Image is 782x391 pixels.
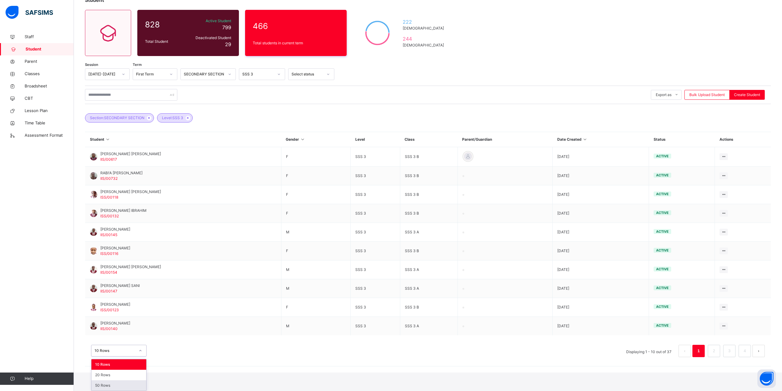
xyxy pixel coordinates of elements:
[351,167,400,185] td: SSS 3
[553,242,649,260] td: [DATE]
[656,211,669,215] span: active
[403,42,447,48] span: [DEMOGRAPHIC_DATA]
[400,298,458,317] td: SSS 3 B
[100,283,140,288] span: [PERSON_NAME] SANI
[553,223,649,242] td: [DATE]
[400,223,458,242] td: SSS 3 A
[90,115,144,121] span: Section: SECONDARY SECTION
[281,147,350,167] td: F
[400,242,458,260] td: SSS 3 B
[656,92,671,98] span: Export as
[292,71,323,77] div: Select status
[253,40,339,46] span: Total students in current term
[656,192,669,196] span: active
[752,345,765,357] button: next page
[100,157,117,162] span: IIS/00617
[242,71,274,77] div: SSS 3
[553,147,649,167] td: [DATE]
[25,120,74,126] span: Time Table
[351,298,400,317] td: SSS 3
[351,132,400,147] th: Level
[100,176,118,181] span: IIS/00732
[757,369,776,388] button: Open asap
[187,35,231,41] span: Deactivated Student
[253,20,339,32] span: 466
[695,347,701,355] a: 1
[222,24,231,30] span: 799
[100,189,161,195] span: [PERSON_NAME] [PERSON_NAME]
[734,92,760,98] span: Create Student
[91,370,146,380] div: 20 Rows
[25,376,74,382] span: Help
[184,71,224,77] div: SECONDARY SECTION
[351,260,400,279] td: SSS 3
[351,204,400,223] td: SSS 3
[85,62,98,67] span: Session
[136,71,166,77] div: First Term
[752,345,765,357] li: 下一页
[692,345,705,357] li: 1
[25,34,74,40] span: Staff
[25,71,74,77] span: Classes
[403,18,447,26] span: 222
[553,317,649,336] td: [DATE]
[656,323,669,328] span: active
[145,18,184,30] span: 828
[25,83,74,89] span: Broadsheet
[656,173,669,177] span: active
[88,71,118,77] div: [DATE]-[DATE]
[708,345,720,357] li: 2
[656,267,669,271] span: active
[187,18,231,24] span: Active Student
[656,229,669,234] span: active
[715,132,771,147] th: Actions
[100,326,118,331] span: IIS/00140
[656,286,669,290] span: active
[91,380,146,391] div: 50 Rows
[400,147,458,167] td: SSS 3 B
[6,6,53,19] img: safsims
[100,232,117,237] span: IIS/00145
[100,170,143,176] span: RABI'A [PERSON_NAME]
[25,95,74,102] span: CBT
[25,108,74,114] span: Lesson Plan
[351,317,400,336] td: SSS 3
[26,46,74,52] span: Student
[723,345,736,357] li: 3
[85,132,281,147] th: Student
[351,242,400,260] td: SSS 3
[711,347,717,355] a: 2
[133,62,142,67] span: Term
[281,298,350,317] td: F
[400,317,458,336] td: SSS 3 A
[656,154,669,158] span: active
[281,317,350,336] td: M
[281,132,350,147] th: Gender
[105,137,111,142] i: Sort in Ascending Order
[91,359,146,370] div: 10 Rows
[742,347,748,355] a: 4
[649,132,715,147] th: Status
[100,251,118,256] span: ISS/00116
[400,260,458,279] td: SSS 3 A
[25,132,74,139] span: Assessment Format
[281,185,350,204] td: F
[100,227,130,232] span: [PERSON_NAME]
[400,167,458,185] td: SSS 3 B
[400,132,458,147] th: Class
[351,223,400,242] td: SSS 3
[162,115,183,121] span: Level: SSS 3
[679,345,691,357] li: 上一页
[351,147,400,167] td: SSS 3
[300,137,305,142] i: Sort in Ascending Order
[622,345,676,357] li: Displaying 1 - 10 out of 37
[95,348,135,353] div: 10 Rows
[458,132,553,147] th: Parent/Guardian
[100,195,118,200] span: ISS/00118
[100,320,130,326] span: [PERSON_NAME]
[400,185,458,204] td: SSS 3 B
[553,260,649,279] td: [DATE]
[281,260,350,279] td: M
[726,347,732,355] a: 3
[100,270,117,275] span: IIS/00154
